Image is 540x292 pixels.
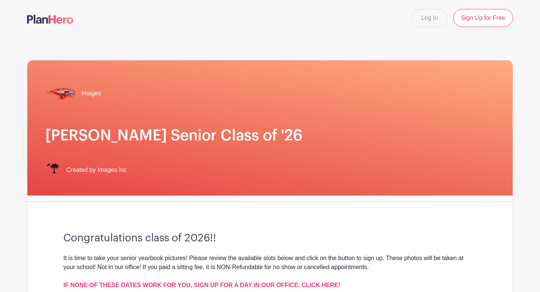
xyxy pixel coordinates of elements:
[27,15,73,24] img: logo-507f7623f17ff9eddc593b1ce0a138ce2505c220e1c5a4e2b4648c50719b7d32.svg
[63,254,477,281] div: It is time to take your senior yearbook pictures! Please review the available slots below and cli...
[81,89,101,98] span: Images
[45,163,60,178] img: IMAGES%20logo%20transparenT%20PNG%20s.png
[45,126,495,144] h1: [PERSON_NAME] Senior Class of '26
[63,282,340,288] a: IF NONE OF THESE DATES WORK FOR YOU, SIGN UP FOR A DAY IN OUR OFFICE. CLICK HERE!
[453,9,513,27] a: Sign Up for Free
[45,78,75,108] img: hammond%20transp.%20(1).png
[412,9,447,27] a: Log In
[63,232,477,245] h3: Congratulations class of 2026!!
[66,166,127,175] span: Created by Images Inc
